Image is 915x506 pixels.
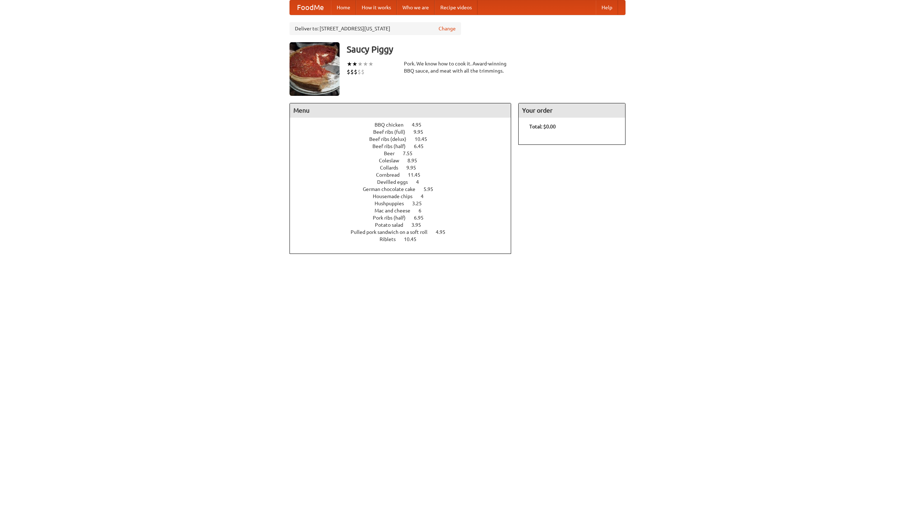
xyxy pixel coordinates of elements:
li: $ [347,68,350,76]
a: How it works [356,0,397,15]
a: German chocolate cake 5.95 [363,186,446,192]
span: Beef ribs (half) [372,143,413,149]
a: Cornbread 11.45 [376,172,434,178]
a: Pork ribs (half) 6.95 [373,215,437,221]
span: BBQ chicken [375,122,411,128]
h4: Your order [519,103,625,118]
div: Deliver to: [STREET_ADDRESS][US_STATE] [290,22,461,35]
li: $ [354,68,357,76]
b: Total: $0.00 [529,124,556,129]
a: Home [331,0,356,15]
span: 8.95 [407,158,424,163]
span: Coleslaw [379,158,406,163]
li: ★ [363,60,368,68]
a: Beef ribs (full) 9.95 [373,129,436,135]
li: ★ [357,60,363,68]
span: Beer [384,151,402,156]
span: 9.95 [414,129,430,135]
span: German chocolate cake [363,186,422,192]
li: $ [350,68,354,76]
span: 11.45 [408,172,427,178]
a: Housemade chips 4 [373,193,437,199]
span: Housemade chips [373,193,420,199]
span: 7.55 [403,151,420,156]
li: ★ [352,60,357,68]
span: Collards [380,165,405,171]
span: 6.45 [414,143,431,149]
span: Cornbread [376,172,407,178]
span: Pork ribs (half) [373,215,413,221]
span: Riblets [380,236,403,242]
div: Pork. We know how to cook it. Award-winning BBQ sauce, and meat with all the trimmings. [404,60,511,74]
a: Beef ribs (half) 6.45 [372,143,437,149]
span: 3.25 [412,201,429,206]
a: FoodMe [290,0,331,15]
span: 6.95 [414,215,431,221]
span: 9.95 [406,165,423,171]
span: Hushpuppies [375,201,411,206]
li: $ [361,68,365,76]
li: ★ [347,60,352,68]
a: Coleslaw 8.95 [379,158,430,163]
a: Who we are [397,0,435,15]
a: Devilled eggs 4 [377,179,432,185]
span: 3.95 [411,222,428,228]
a: Riblets 10.45 [380,236,430,242]
a: BBQ chicken 4.95 [375,122,435,128]
span: 10.45 [415,136,434,142]
span: 4 [421,193,431,199]
span: 4.95 [412,122,429,128]
a: Recipe videos [435,0,478,15]
h3: Saucy Piggy [347,42,625,57]
span: Potato salad [375,222,410,228]
span: 5.95 [424,186,440,192]
span: Beef ribs (delux) [369,136,414,142]
a: Help [596,0,618,15]
li: ★ [368,60,374,68]
span: Devilled eggs [377,179,415,185]
a: Beef ribs (delux) 10.45 [369,136,440,142]
span: 4.95 [436,229,452,235]
span: Pulled pork sandwich on a soft roll [351,229,435,235]
a: Potato salad 3.95 [375,222,434,228]
a: Hushpuppies 3.25 [375,201,435,206]
span: Mac and cheese [375,208,417,213]
img: angular.jpg [290,42,340,96]
a: Beer 7.55 [384,151,426,156]
li: $ [357,68,361,76]
span: 6 [419,208,429,213]
span: 4 [416,179,426,185]
span: 10.45 [404,236,424,242]
a: Pulled pork sandwich on a soft roll 4.95 [351,229,459,235]
a: Collards 9.95 [380,165,429,171]
a: Change [439,25,456,32]
a: Mac and cheese 6 [375,208,435,213]
h4: Menu [290,103,511,118]
span: Beef ribs (full) [373,129,412,135]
